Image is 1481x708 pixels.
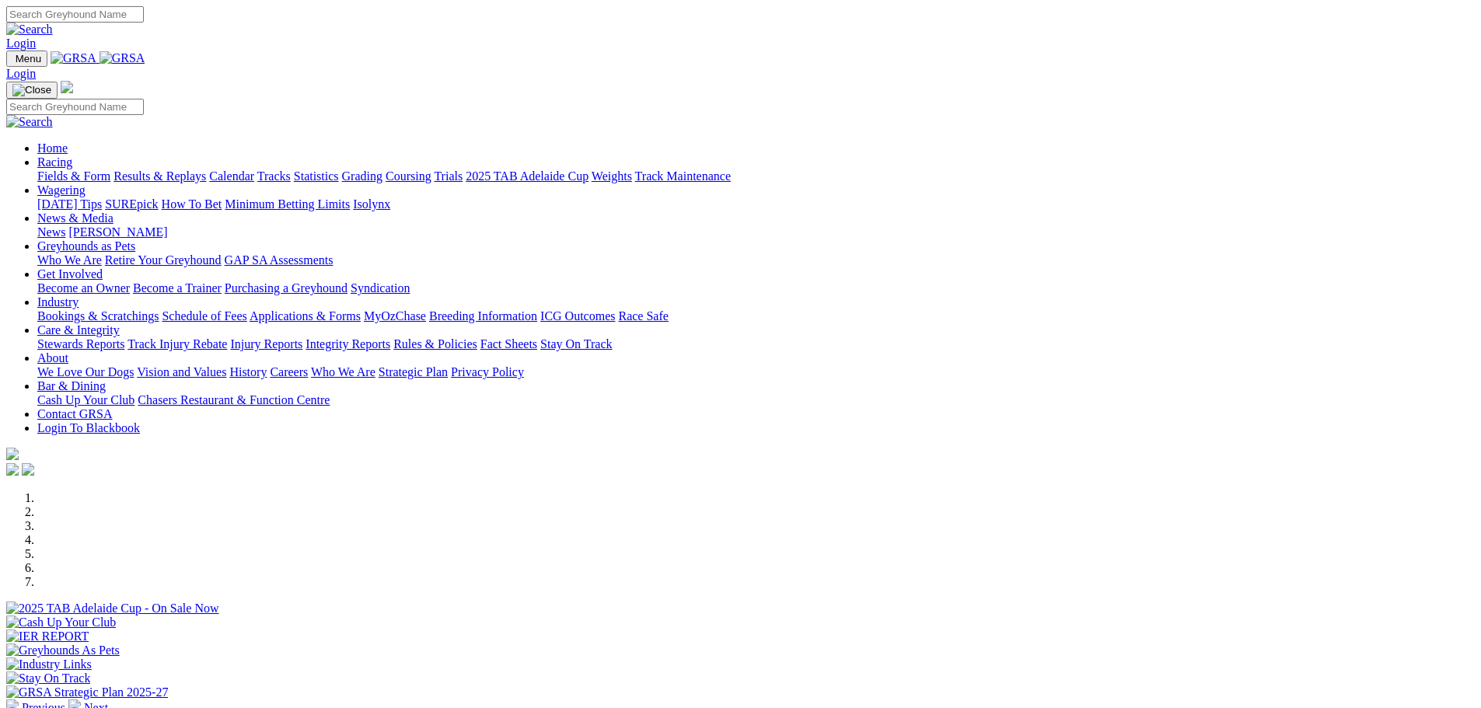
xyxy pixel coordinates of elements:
button: Toggle navigation [6,82,58,99]
a: Breeding Information [429,309,537,323]
a: Isolynx [353,197,390,211]
img: logo-grsa-white.png [6,448,19,460]
a: Race Safe [618,309,668,323]
a: Bar & Dining [37,379,106,392]
a: We Love Our Dogs [37,365,134,378]
a: Become an Owner [37,281,130,295]
a: Retire Your Greyhound [105,253,222,267]
a: Statistics [294,169,339,183]
a: Get Involved [37,267,103,281]
button: Toggle navigation [6,51,47,67]
div: About [37,365,1475,379]
div: Wagering [37,197,1475,211]
a: Grading [342,169,382,183]
img: Greyhounds As Pets [6,643,120,657]
a: Cash Up Your Club [37,393,134,406]
input: Search [6,6,144,23]
div: News & Media [37,225,1475,239]
a: Privacy Policy [451,365,524,378]
a: Home [37,141,68,155]
a: Login To Blackbook [37,421,140,434]
a: [PERSON_NAME] [68,225,167,239]
div: Get Involved [37,281,1475,295]
input: Search [6,99,144,115]
img: GRSA [51,51,96,65]
a: How To Bet [162,197,222,211]
img: GRSA Strategic Plan 2025-27 [6,685,168,699]
a: MyOzChase [364,309,426,323]
div: Care & Integrity [37,337,1475,351]
img: Cash Up Your Club [6,616,116,630]
a: Become a Trainer [133,281,222,295]
img: twitter.svg [22,463,34,476]
a: Careers [270,365,308,378]
a: Minimum Betting Limits [225,197,350,211]
img: Industry Links [6,657,92,671]
a: Care & Integrity [37,323,120,337]
a: Industry [37,295,79,309]
a: Racing [37,155,72,169]
a: Stewards Reports [37,337,124,351]
img: Search [6,115,53,129]
div: Bar & Dining [37,393,1475,407]
a: Coursing [386,169,431,183]
a: ICG Outcomes [540,309,615,323]
a: History [229,365,267,378]
a: Track Maintenance [635,169,731,183]
a: Results & Replays [114,169,206,183]
img: facebook.svg [6,463,19,476]
a: Calendar [209,169,254,183]
a: Applications & Forms [250,309,361,323]
a: About [37,351,68,364]
a: Who We Are [37,253,102,267]
a: Who We Are [311,365,375,378]
a: Fact Sheets [480,337,537,351]
a: News & Media [37,211,114,225]
a: Login [6,67,36,80]
a: Trials [434,169,463,183]
img: IER REPORT [6,630,89,643]
a: Strategic Plan [379,365,448,378]
a: Contact GRSA [37,407,112,420]
img: Search [6,23,53,37]
a: Syndication [351,281,410,295]
div: Industry [37,309,1475,323]
a: Track Injury Rebate [127,337,227,351]
a: News [37,225,65,239]
div: Racing [37,169,1475,183]
a: Wagering [37,183,86,197]
div: Greyhounds as Pets [37,253,1475,267]
a: Purchasing a Greyhound [225,281,348,295]
img: Stay On Track [6,671,90,685]
a: GAP SA Assessments [225,253,334,267]
img: Close [12,84,51,96]
a: Chasers Restaurant & Function Centre [138,393,330,406]
a: Stay On Track [540,337,612,351]
a: Tracks [257,169,291,183]
img: 2025 TAB Adelaide Cup - On Sale Now [6,602,219,616]
a: Login [6,37,36,50]
img: GRSA [100,51,145,65]
a: Injury Reports [230,337,302,351]
img: logo-grsa-white.png [61,81,73,93]
span: Menu [16,53,41,65]
a: Greyhounds as Pets [37,239,135,253]
a: Fields & Form [37,169,110,183]
a: Schedule of Fees [162,309,246,323]
a: Weights [592,169,632,183]
a: SUREpick [105,197,158,211]
a: Vision and Values [137,365,226,378]
a: Bookings & Scratchings [37,309,159,323]
a: 2025 TAB Adelaide Cup [466,169,589,183]
a: [DATE] Tips [37,197,102,211]
a: Rules & Policies [393,337,477,351]
a: Integrity Reports [306,337,390,351]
